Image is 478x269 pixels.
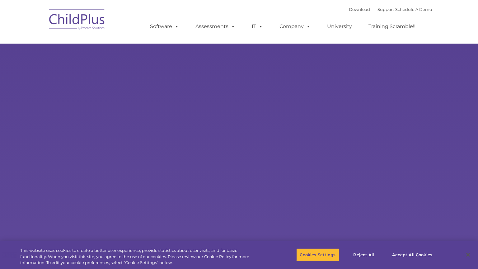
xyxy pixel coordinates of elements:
a: Download [349,7,370,12]
div: This website uses cookies to create a better user experience, provide statistics about user visit... [20,248,263,266]
font: | [349,7,432,12]
button: Cookies Settings [296,248,339,261]
a: University [321,20,358,33]
a: Company [273,20,317,33]
button: Accept All Cookies [389,248,436,261]
a: Training Scramble!! [362,20,422,33]
button: Close [461,248,475,262]
a: Support [377,7,394,12]
a: IT [246,20,269,33]
button: Reject All [344,248,383,261]
a: Schedule A Demo [395,7,432,12]
a: Software [144,20,185,33]
a: Assessments [189,20,241,33]
img: ChildPlus by Procare Solutions [46,5,108,36]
